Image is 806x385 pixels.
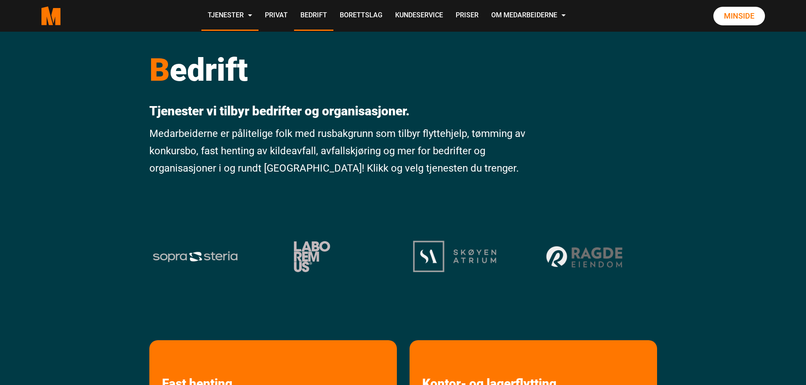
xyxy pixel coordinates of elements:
[333,1,389,31] a: Borettslag
[152,251,238,262] img: sopra steria logo
[149,125,527,177] p: Medarbeiderne er pålitelige folk med rusbakgrunn som tilbyr flyttehjelp, tømming av konkursbo, fa...
[485,1,572,31] a: Om Medarbeiderne
[413,240,496,272] img: logo okbnbonwi65nevcbb1i9s8fi7cq4v3pheurk5r3yf4
[201,1,259,31] a: Tjenester
[149,51,170,88] span: B
[149,51,527,89] h1: edrift
[294,1,333,31] a: Bedrift
[259,1,294,31] a: Privat
[283,241,341,272] img: Laboremus logo og 1
[449,1,485,31] a: Priser
[389,1,449,31] a: Kundeservice
[713,7,765,25] a: Minside
[544,243,627,270] img: ragde okbn97d8gwrerwy0sgwppcyprqy9juuzeksfkgscu8 2
[149,104,527,119] p: Tjenester vi tilbyr bedrifter og organisasjoner.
